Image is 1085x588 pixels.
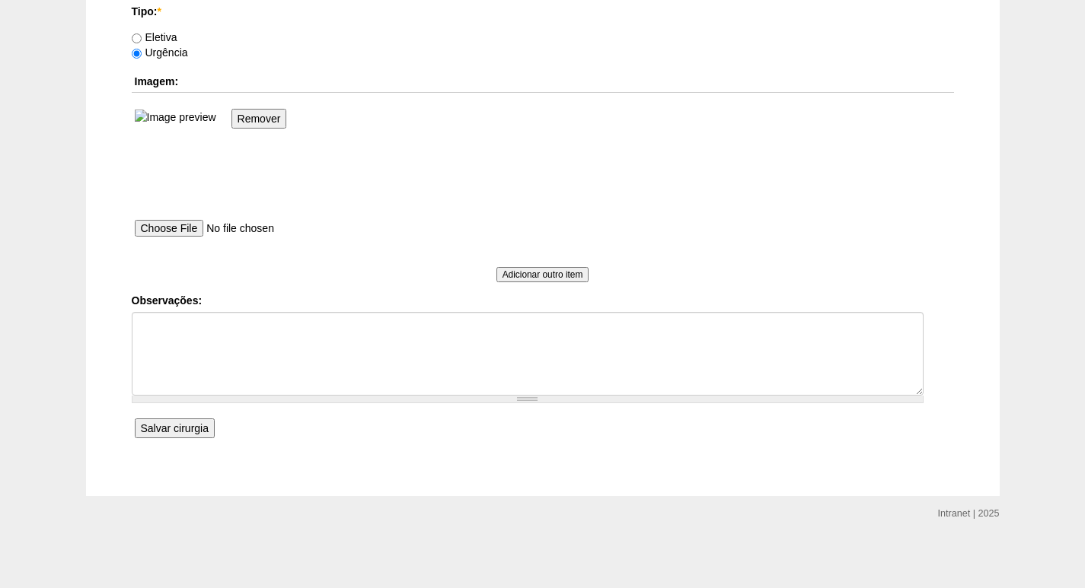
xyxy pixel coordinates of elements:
input: Salvar cirurgia [135,418,215,438]
th: Imagem: [132,71,954,93]
img: nid-88882-20250911_161309.jpg [135,110,216,125]
input: Urgência [132,49,142,59]
label: Observações: [132,293,954,308]
span: Este campo é obrigatório. [157,5,161,17]
input: Remover [231,109,287,129]
label: Urgência [132,46,188,59]
div: Intranet | 2025 [938,506,1000,521]
input: Adicionar outro item [496,267,589,282]
input: Eletiva [132,33,142,43]
label: Tipo: [132,4,954,19]
label: Eletiva [132,31,177,43]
